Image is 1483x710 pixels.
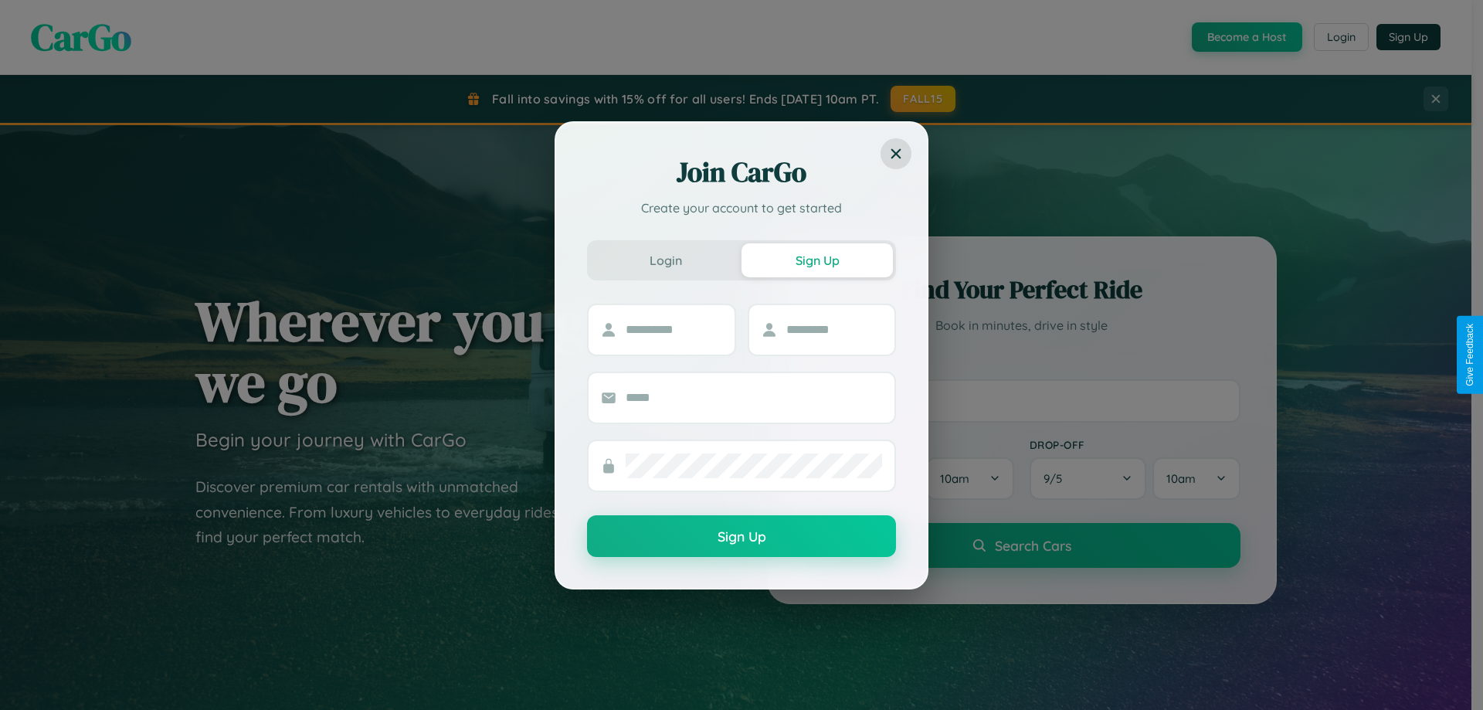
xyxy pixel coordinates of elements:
h2: Join CarGo [587,154,896,191]
button: Sign Up [741,243,893,277]
button: Login [590,243,741,277]
button: Sign Up [587,515,896,557]
div: Give Feedback [1464,324,1475,386]
p: Create your account to get started [587,199,896,217]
